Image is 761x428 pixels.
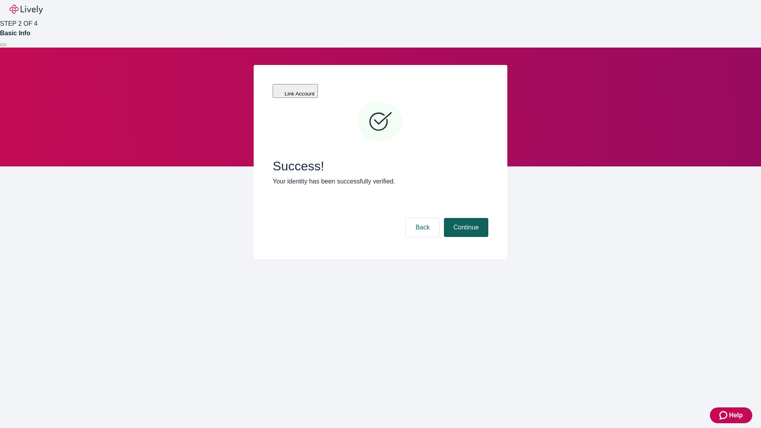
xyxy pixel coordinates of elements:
svg: Zendesk support icon [719,411,729,420]
button: Back [406,218,439,237]
button: Link Account [273,84,318,98]
button: Continue [444,218,488,237]
img: Lively [10,5,43,14]
button: Zendesk support iconHelp [710,407,752,423]
p: Your identity has been successfully verified. [273,177,488,186]
span: Success! [273,159,488,174]
span: Help [729,411,743,420]
svg: Checkmark icon [357,98,404,146]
